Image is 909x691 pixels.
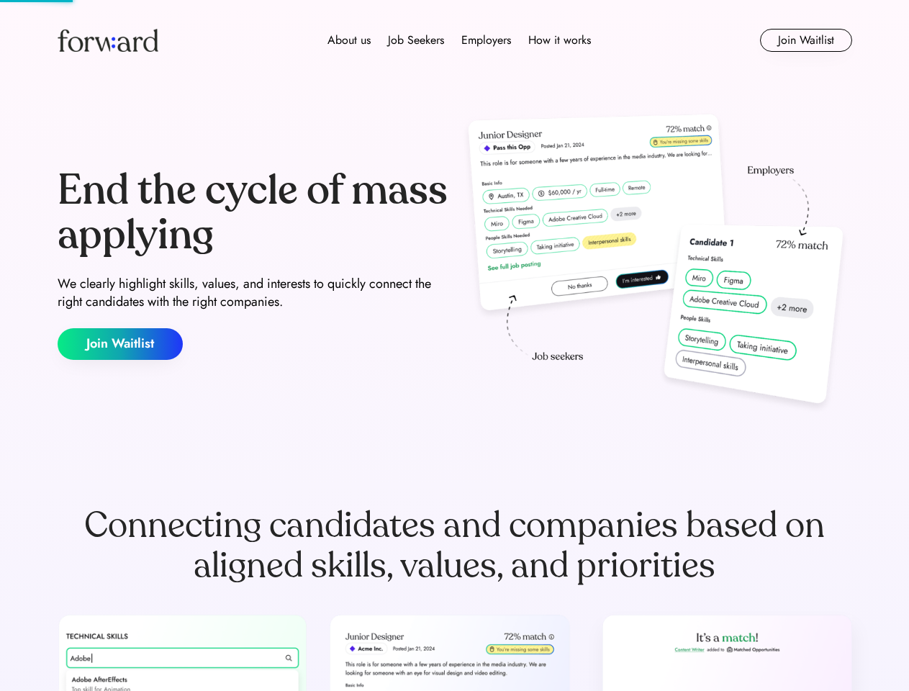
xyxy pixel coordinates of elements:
div: Job Seekers [388,32,444,49]
button: Join Waitlist [58,328,183,360]
div: We clearly highlight skills, values, and interests to quickly connect the right candidates with t... [58,275,449,311]
img: hero-image.png [461,109,852,419]
div: How it works [528,32,591,49]
div: End the cycle of mass applying [58,168,449,257]
div: Connecting candidates and companies based on aligned skills, values, and priorities [58,505,852,586]
img: Forward logo [58,29,158,52]
button: Join Waitlist [760,29,852,52]
div: About us [327,32,371,49]
div: Employers [461,32,511,49]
